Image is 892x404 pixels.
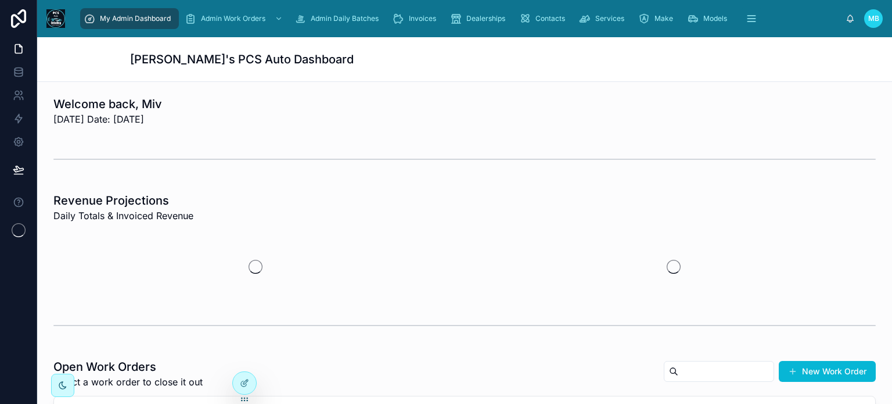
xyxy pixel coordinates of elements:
[654,14,673,23] span: Make
[53,96,162,112] h1: Welcome back, Miv
[100,14,171,23] span: My Admin Dashboard
[53,375,203,389] span: Select a work order to close it out
[535,14,565,23] span: Contacts
[80,8,179,29] a: My Admin Dashboard
[635,8,681,29] a: Make
[53,359,203,375] h1: Open Work Orders
[466,14,505,23] span: Dealerships
[868,14,879,23] span: MB
[53,112,162,126] span: [DATE] Date: [DATE]
[201,14,265,23] span: Admin Work Orders
[684,8,735,29] a: Models
[409,14,436,23] span: Invoices
[46,9,65,28] img: App logo
[74,6,846,31] div: scrollable content
[130,51,354,67] h1: [PERSON_NAME]'s PCS Auto Dashboard
[595,14,624,23] span: Services
[447,8,513,29] a: Dealerships
[516,8,573,29] a: Contacts
[291,8,387,29] a: Admin Daily Batches
[53,209,193,223] span: Daily Totals & Invoiced Revenue
[703,14,727,23] span: Models
[576,8,632,29] a: Services
[311,14,379,23] span: Admin Daily Batches
[53,192,193,209] h1: Revenue Projections
[779,361,876,382] button: New Work Order
[389,8,444,29] a: Invoices
[181,8,289,29] a: Admin Work Orders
